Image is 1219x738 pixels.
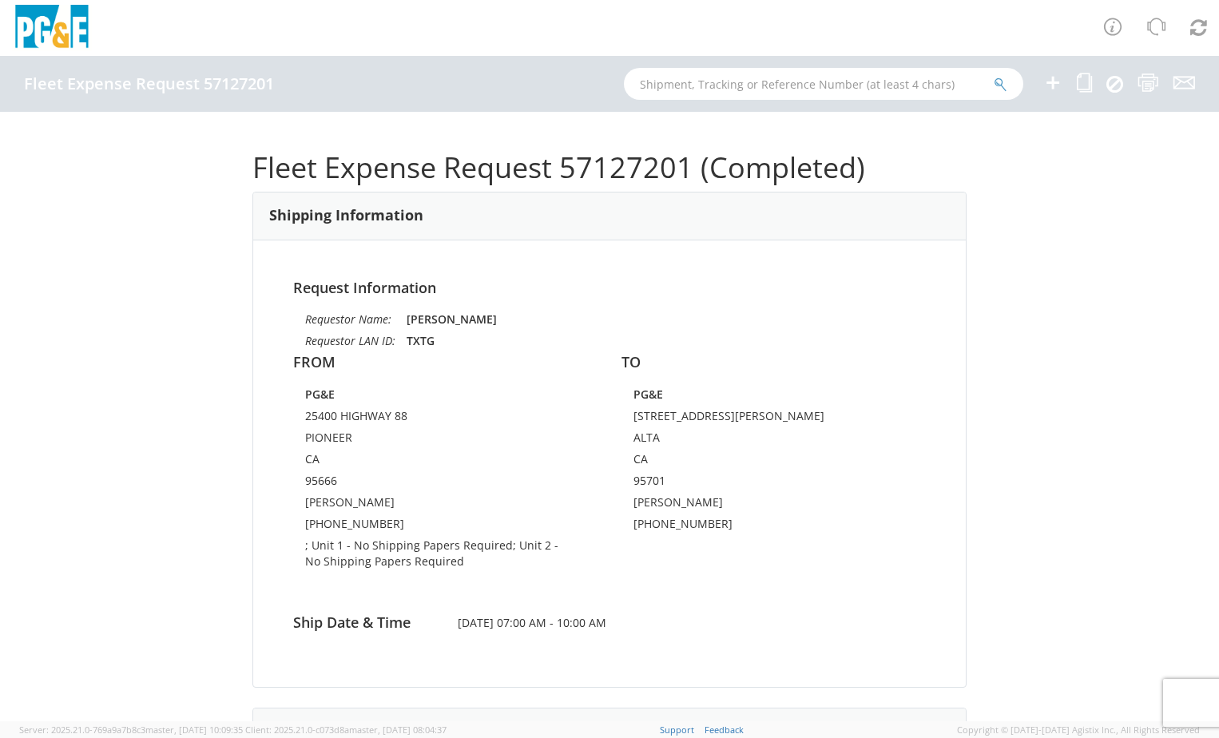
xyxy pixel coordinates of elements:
td: CA [633,451,914,473]
td: 95701 [633,473,914,494]
span: master, [DATE] 08:04:37 [349,724,447,736]
span: Copyright © [DATE]-[DATE] Agistix Inc., All Rights Reserved [957,724,1200,736]
td: [PERSON_NAME] [633,494,914,516]
span: Server: 2025.21.0-769a9a7b8c3 [19,724,243,736]
h4: Request Information [293,280,926,296]
td: [PHONE_NUMBER] [633,516,914,538]
a: Feedback [705,724,744,736]
strong: PG&E [305,387,335,402]
a: Support [660,724,694,736]
td: [PHONE_NUMBER] [305,516,586,538]
span: Client: 2025.21.0-c073d8a [245,724,447,736]
td: [STREET_ADDRESS][PERSON_NAME] [633,408,914,430]
td: ALTA [633,430,914,451]
h4: Fleet Expense Request 57127201 [24,75,274,93]
h4: Ship Date & Time [281,615,446,631]
strong: PG&E [633,387,663,402]
td: 25400 HIGHWAY 88 [305,408,586,430]
td: CA [305,451,586,473]
td: [PERSON_NAME] [305,494,586,516]
span: [DATE] 07:00 AM - 10:00 AM [446,615,774,631]
td: 95666 [305,473,586,494]
h1: Fleet Expense Request 57127201 (Completed) [252,152,967,184]
h4: TO [621,355,926,371]
i: Requestor Name: [305,311,391,327]
h4: FROM [293,355,598,371]
td: PIONEER [305,430,586,451]
img: pge-logo-06675f144f4cfa6a6814.png [12,5,92,52]
h3: Shipping Information [269,208,423,224]
span: master, [DATE] 10:09:35 [145,724,243,736]
td: ; Unit 1 - No Shipping Papers Required; Unit 2 - No Shipping Papers Required [305,538,586,575]
i: Requestor LAN ID: [305,333,395,348]
strong: [PERSON_NAME] [407,311,497,327]
strong: TXTG [407,333,435,348]
input: Shipment, Tracking or Reference Number (at least 4 chars) [624,68,1023,100]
